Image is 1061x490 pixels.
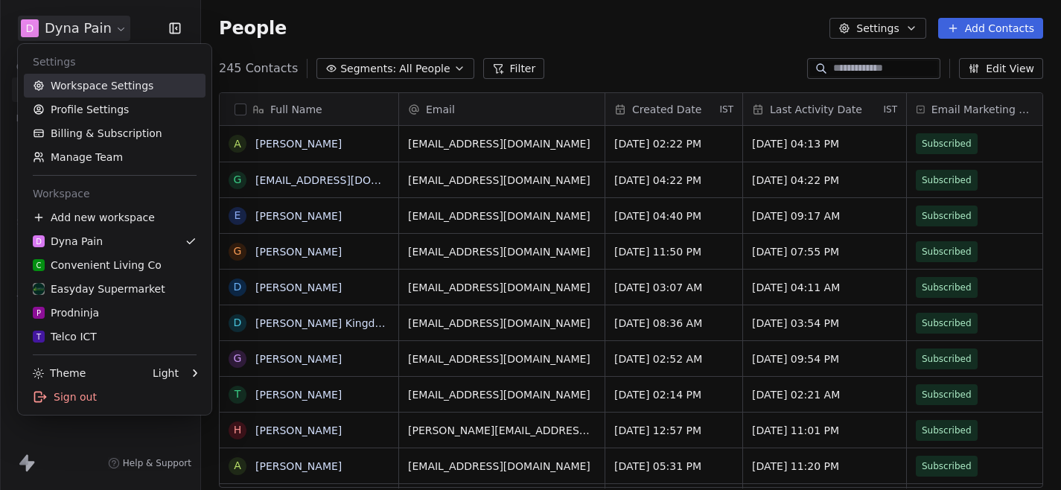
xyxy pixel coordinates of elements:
[36,331,41,343] span: T
[36,236,42,247] span: D
[33,329,97,344] div: Telco ICT
[33,258,162,273] div: Convenient Living Co
[36,308,41,319] span: P
[24,98,205,121] a: Profile Settings
[24,50,205,74] div: Settings
[33,234,103,249] div: Dyna Pain
[36,260,41,271] span: C
[24,145,205,169] a: Manage Team
[33,283,45,295] img: 500x500%20-%20Dark%20-%20Social%20Media.svg
[24,121,205,145] a: Billing & Subscription
[24,74,205,98] a: Workspace Settings
[24,182,205,206] div: Workspace
[33,305,99,320] div: Prodninja
[153,366,179,381] div: Light
[33,366,86,381] div: Theme
[24,385,205,409] div: Sign out
[24,206,205,229] div: Add new workspace
[33,281,165,296] div: Easyday Supermarket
